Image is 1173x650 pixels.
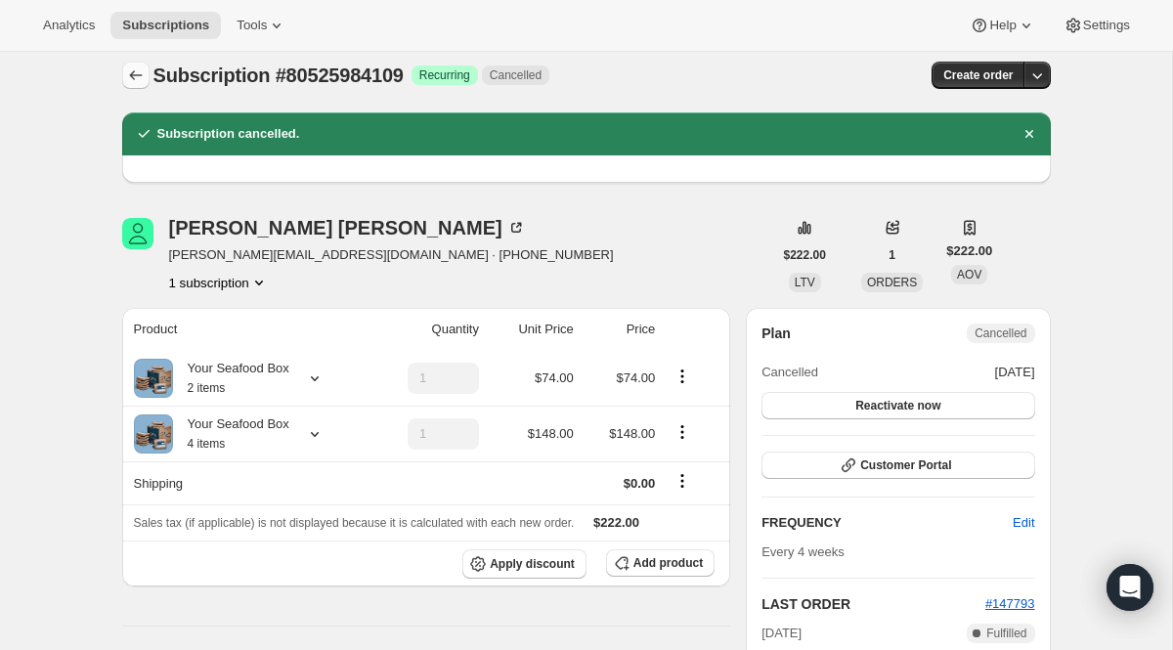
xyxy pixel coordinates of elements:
[633,555,703,571] span: Add product
[667,470,698,492] button: Shipping actions
[784,247,826,263] span: $222.00
[528,426,574,441] span: $148.00
[122,62,150,89] button: Subscriptions
[1083,18,1130,33] span: Settings
[795,276,815,289] span: LTV
[889,247,895,263] span: 1
[157,124,300,144] h2: Subscription cancelled.
[134,359,173,398] img: product img
[958,12,1047,39] button: Help
[225,12,298,39] button: Tools
[122,461,368,504] th: Shipping
[867,276,917,289] span: ORDERS
[173,359,289,398] div: Your Seafood Box
[188,381,226,395] small: 2 items
[667,421,698,443] button: Product actions
[535,370,574,385] span: $74.00
[490,67,542,83] span: Cancelled
[1013,513,1034,533] span: Edit
[761,594,985,614] h2: LAST ORDER
[761,624,802,643] span: [DATE]
[1107,564,1153,611] div: Open Intercom Messenger
[593,515,639,530] span: $222.00
[995,363,1035,382] span: [DATE]
[624,476,656,491] span: $0.00
[580,308,662,351] th: Price
[169,245,614,265] span: [PERSON_NAME][EMAIL_ADDRESS][DOMAIN_NAME] · [PHONE_NUMBER]
[986,626,1026,641] span: Fulfilled
[153,65,404,86] span: Subscription #80525984109
[946,241,992,261] span: $222.00
[606,549,715,577] button: Add product
[761,392,1034,419] button: Reactivate now
[110,12,221,39] button: Subscriptions
[877,241,907,269] button: 1
[485,308,580,351] th: Unit Price
[462,549,586,579] button: Apply discount
[188,437,226,451] small: 4 items
[122,18,209,33] span: Subscriptions
[989,18,1016,33] span: Help
[943,67,1013,83] span: Create order
[667,366,698,387] button: Product actions
[761,513,1013,533] h2: FREQUENCY
[368,308,485,351] th: Quantity
[169,218,526,238] div: [PERSON_NAME] [PERSON_NAME]
[122,218,153,249] span: Linda Deering Dean
[134,414,173,454] img: product img
[860,457,951,473] span: Customer Portal
[31,12,107,39] button: Analytics
[1052,12,1142,39] button: Settings
[617,370,656,385] span: $74.00
[761,324,791,343] h2: Plan
[855,398,940,413] span: Reactivate now
[1001,507,1046,539] button: Edit
[932,62,1024,89] button: Create order
[985,594,1035,614] button: #147793
[761,544,845,559] span: Every 4 weeks
[609,426,655,441] span: $148.00
[957,268,981,282] span: AOV
[169,273,269,292] button: Product actions
[122,308,368,351] th: Product
[43,18,95,33] span: Analytics
[761,363,818,382] span: Cancelled
[419,67,470,83] span: Recurring
[134,516,575,530] span: Sales tax (if applicable) is not displayed because it is calculated with each new order.
[985,596,1035,611] a: #147793
[772,241,838,269] button: $222.00
[237,18,267,33] span: Tools
[490,556,575,572] span: Apply discount
[761,452,1034,479] button: Customer Portal
[173,414,289,454] div: Your Seafood Box
[1016,120,1043,148] button: Dismiss notification
[975,325,1026,341] span: Cancelled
